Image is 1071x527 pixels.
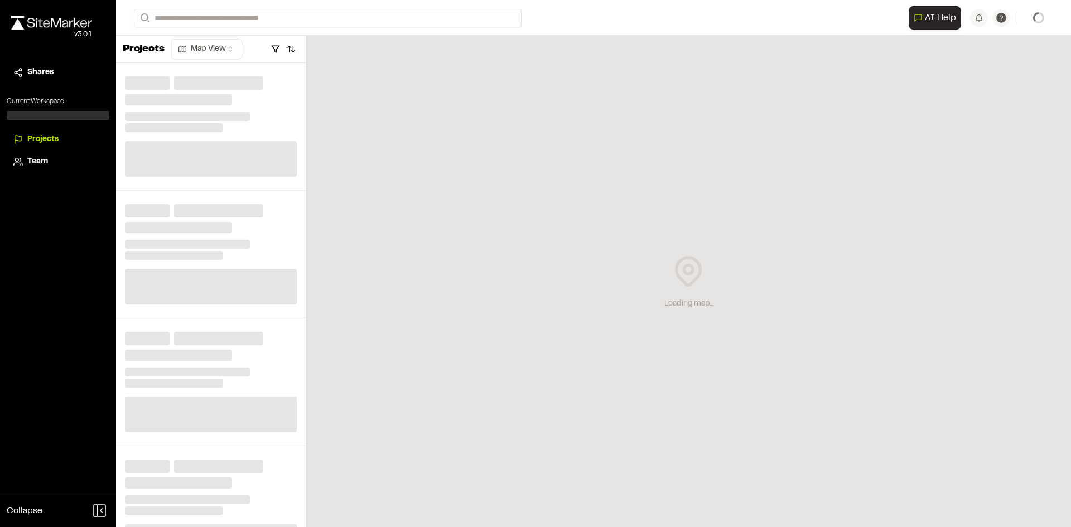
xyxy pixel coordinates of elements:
[134,9,154,27] button: Search
[27,156,48,168] span: Team
[909,6,961,30] button: Open AI Assistant
[664,298,713,310] div: Loading map...
[7,96,109,107] p: Current Workspace
[13,156,103,168] a: Team
[27,133,59,146] span: Projects
[27,66,54,79] span: Shares
[925,11,956,25] span: AI Help
[11,30,92,40] div: Oh geez...please don't...
[13,133,103,146] a: Projects
[7,504,42,518] span: Collapse
[123,42,165,57] p: Projects
[13,66,103,79] a: Shares
[11,16,92,30] img: rebrand.png
[909,6,966,30] div: Open AI Assistant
